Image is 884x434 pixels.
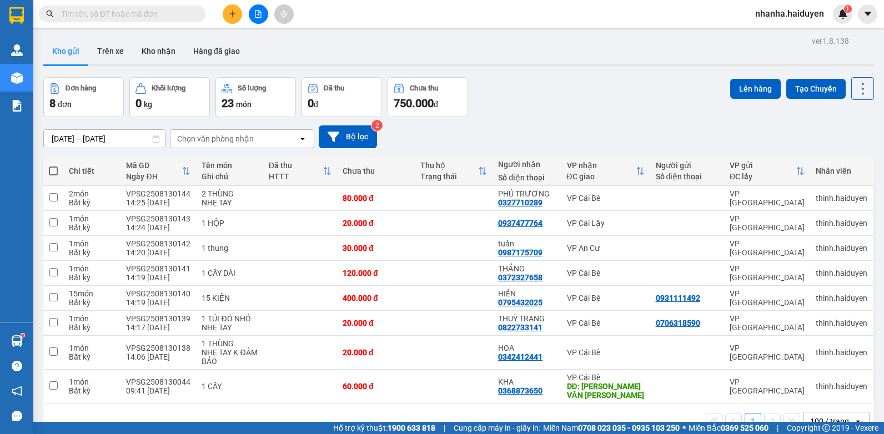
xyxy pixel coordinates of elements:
[730,264,805,282] div: VP [GEOGRAPHIC_DATA]
[567,172,636,181] div: ĐC giao
[126,352,190,361] div: 14:06 [DATE]
[126,248,190,257] div: 14:20 [DATE]
[69,344,115,352] div: 1 món
[721,423,769,432] strong: 0369 525 060
[202,382,257,391] div: 1 CÂY
[498,323,543,332] div: 0822733141
[61,8,192,20] input: Tìm tên, số ĐT hoặc mã đơn
[126,289,190,298] div: VPSG2508130140
[343,382,409,391] div: 60.000 đ
[745,413,761,430] button: 1
[238,84,266,92] div: Số lượng
[269,172,323,181] div: HTTT
[863,9,873,19] span: caret-down
[343,348,409,357] div: 20.000 đ
[567,269,645,277] div: VP Cái Bè
[126,386,190,395] div: 09:41 [DATE]
[454,422,540,434] span: Cung cấp máy in - giấy in:
[498,352,543,361] div: 0342412441
[420,172,478,181] div: Trạng thái
[777,422,778,434] span: |
[126,189,190,198] div: VPSG2508130144
[12,386,22,396] span: notification
[202,189,257,198] div: 2 THÙNG
[43,77,124,117] button: Đơn hàng8đơn
[46,10,54,18] span: search
[394,97,434,110] span: 750.000
[324,84,344,92] div: Đã thu
[21,334,24,337] sup: 1
[567,348,645,357] div: VP Cái Bè
[202,161,257,170] div: Tên món
[371,120,383,131] sup: 2
[730,239,805,257] div: VP [GEOGRAPHIC_DATA]
[498,273,543,282] div: 0372327658
[567,194,645,203] div: VP Cái Bè
[12,361,22,371] span: question-circle
[730,314,805,332] div: VP [GEOGRAPHIC_DATA]
[202,348,257,366] div: NHẸ TAY K ĐẢM BẢO
[689,422,769,434] span: Miền Bắc
[69,264,115,273] div: 1 món
[498,173,555,182] div: Số điện thoại
[567,294,645,302] div: VP Cái Bè
[126,314,190,323] div: VPSG2508130139
[498,344,555,352] div: HOA
[498,386,543,395] div: 0368873650
[498,377,555,386] div: KHA
[444,422,445,434] span: |
[810,416,849,427] div: 100 / trang
[69,198,115,207] div: Bất kỳ
[343,244,409,253] div: 30.000 đ
[69,352,115,361] div: Bất kỳ
[133,38,184,64] button: Kho nhận
[846,5,850,13] span: 1
[202,323,257,332] div: NHẸ TAY
[263,157,337,186] th: Toggle SortBy
[816,194,867,203] div: thinh.haiduyen
[152,84,185,92] div: Khối lượng
[11,335,23,347] img: warehouse-icon
[434,100,438,109] span: đ
[126,214,190,223] div: VPSG2508130143
[11,44,23,56] img: warehouse-icon
[274,4,294,24] button: aim
[69,248,115,257] div: Bất kỳ
[236,100,252,109] span: món
[120,157,196,186] th: Toggle SortBy
[333,422,435,434] span: Hỗ trợ kỹ thuật:
[844,5,852,13] sup: 1
[498,239,555,248] div: tuấn
[229,10,237,18] span: plus
[69,298,115,307] div: Bất kỳ
[498,298,543,307] div: 0795432025
[215,77,296,117] button: Số lượng23món
[69,289,115,298] div: 15 món
[812,35,849,47] div: ver 1.8.138
[126,298,190,307] div: 14:19 [DATE]
[498,264,555,273] div: THẮNG
[12,411,22,421] span: message
[343,319,409,327] div: 20.000 đ
[410,84,438,92] div: Chưa thu
[126,239,190,248] div: VPSG2508130142
[730,189,805,207] div: VP [GEOGRAPHIC_DATA]
[223,4,242,24] button: plus
[858,4,877,24] button: caret-down
[177,133,254,144] div: Chọn văn phòng nhận
[144,100,152,109] span: kg
[126,273,190,282] div: 14:19 [DATE]
[816,348,867,357] div: thinh.haiduyen
[69,314,115,323] div: 1 món
[135,97,142,110] span: 0
[730,79,781,99] button: Lên hàng
[202,294,257,302] div: 15 KIỆN
[567,319,645,327] div: VP Cái Bè
[498,248,543,257] div: 0987175709
[58,100,72,109] span: đơn
[202,339,257,348] div: 1 THÙNG
[567,382,645,400] div: DĐ: HUỲNH VĂN SÂM
[498,198,543,207] div: 0327710289
[69,166,115,175] div: Chi tiết
[567,244,645,253] div: VP An Cư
